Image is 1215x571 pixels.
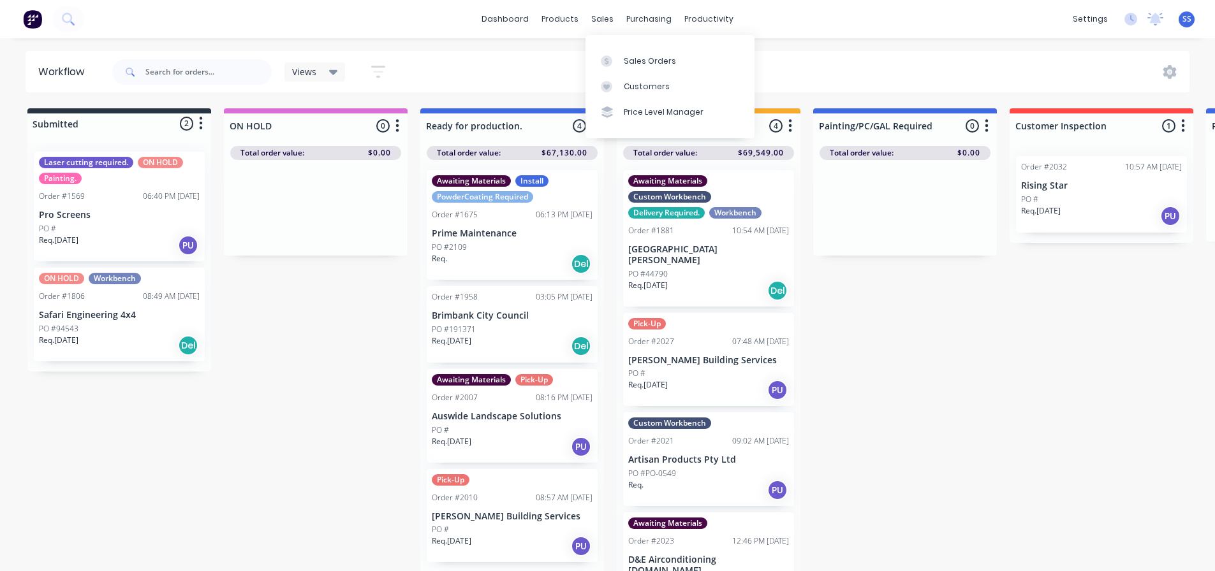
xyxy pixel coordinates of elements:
p: Req. [DATE] [1021,205,1061,217]
p: Req. [DATE] [432,436,471,447]
p: Auswide Landscape Solutions [432,411,593,422]
p: Req. [DATE] [39,235,78,246]
div: 03:05 PM [DATE] [536,291,593,303]
span: Total order value: [633,147,697,159]
div: Del [767,280,788,301]
div: Pick-Up [432,474,469,486]
div: Awaiting MaterialsInstallPowderCoating RequiredOrder #167506:13 PM [DATE]Prime MaintenancePO #210... [427,170,598,280]
span: $0.00 [368,147,391,159]
div: Order #2023 [628,535,674,547]
span: Views [292,65,316,78]
span: $69,549.00 [738,147,784,159]
div: Delivery Required. [628,207,705,219]
div: Order #1881 [628,225,674,236]
p: PO # [432,424,449,436]
div: Order #2010 [432,492,478,503]
div: Install [515,175,549,187]
div: 07:48 AM [DATE] [732,336,789,347]
span: Total order value: [830,147,894,159]
div: Pick-Up [628,318,666,329]
img: Factory [23,10,42,29]
div: 08:57 AM [DATE] [536,492,593,503]
div: Order #2032 [1021,161,1067,173]
span: $0.00 [957,147,980,159]
div: productivity [678,10,740,29]
div: PU [1160,206,1181,226]
p: [GEOGRAPHIC_DATA][PERSON_NAME] [628,244,789,266]
div: Del [178,335,198,356]
p: [PERSON_NAME] Building Services [432,511,593,522]
div: Sales Orders [624,55,676,67]
p: PO #44790 [628,268,668,280]
div: Order #195803:05 PM [DATE]Brimbank City CouncilPO #191371Req.[DATE]Del [427,286,598,363]
div: ON HOLD [39,273,84,284]
p: PO #2109 [432,242,467,253]
a: dashboard [475,10,535,29]
div: Laser cutting required.ON HOLDPainting.Order #156906:40 PM [DATE]Pro ScreensPO #Req.[DATE]PU [34,152,205,261]
a: Price Level Manager [585,99,755,125]
div: 09:02 AM [DATE] [732,435,789,447]
div: PowderCoating Required [432,191,533,203]
div: PU [767,480,788,500]
div: Order #1958 [432,291,478,303]
p: PO # [628,368,645,379]
div: purchasing [620,10,678,29]
p: Req. [DATE] [432,535,471,547]
div: Awaiting Materials [432,374,511,386]
div: Order #1806 [39,291,85,302]
div: Del [571,336,591,356]
p: Req. [DATE] [628,379,668,391]
div: 10:54 AM [DATE] [732,225,789,236]
div: 08:49 AM [DATE] [143,291,200,302]
div: Customers [624,81,670,92]
p: PO # [432,524,449,535]
p: Safari Engineering 4x4 [39,310,200,321]
div: Custom Workbench [628,417,711,429]
div: 12:46 PM [DATE] [732,535,789,547]
div: settings [1066,10,1114,29]
p: Prime Maintenance [432,228,593,239]
div: sales [585,10,620,29]
div: Order #2027 [628,336,674,347]
div: Pick-UpOrder #201008:57 AM [DATE][PERSON_NAME] Building ServicesPO #Req.[DATE]PU [427,469,598,563]
span: SS [1182,13,1191,25]
div: 06:40 PM [DATE] [143,191,200,202]
div: 06:13 PM [DATE] [536,209,593,220]
div: PU [178,235,198,256]
div: PU [767,380,788,400]
div: Custom WorkbenchOrder #202109:02 AM [DATE]Artisan Products Pty LtdPO #PO-0549Req.PU [623,412,794,506]
p: Req. [628,479,644,491]
div: Workbench [89,273,141,284]
div: Order #203210:57 AM [DATE]Rising StarPO #Req.[DATE]PU [1016,156,1187,233]
p: Req. [DATE] [432,335,471,347]
p: Req. [432,253,447,264]
p: Artisan Products Pty Ltd [628,454,789,465]
div: ON HOLDWorkbenchOrder #180608:49 AM [DATE]Safari Engineering 4x4PO #94543Req.[DATE]Del [34,268,205,361]
p: [PERSON_NAME] Building Services [628,355,789,366]
p: Brimbank City Council [432,310,593,321]
p: PO # [1021,194,1038,205]
a: Customers [585,74,755,99]
div: Price Level Manager [624,106,703,118]
div: PU [571,536,591,556]
div: Workbench [709,207,762,219]
div: Pick-Up [515,374,553,386]
p: PO # [39,223,56,235]
p: PO #191371 [432,324,476,335]
p: Req. [DATE] [628,280,668,291]
div: ON HOLD [138,157,183,168]
div: 08:16 PM [DATE] [536,392,593,403]
p: PO #94543 [39,323,78,335]
div: Awaiting Materials [628,175,707,187]
div: Workflow [38,64,91,80]
div: PU [571,437,591,457]
div: Painting. [39,173,82,184]
div: Awaiting Materials [628,517,707,529]
div: Del [571,254,591,274]
p: Rising Star [1021,180,1182,191]
div: Order #1675 [432,209,478,220]
div: 10:57 AM [DATE] [1125,161,1182,173]
span: $67,130.00 [541,147,587,159]
div: Awaiting MaterialsCustom WorkbenchDelivery Required.WorkbenchOrder #188110:54 AM [DATE][GEOGRAPHI... [623,170,794,307]
p: Req. [DATE] [39,335,78,346]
